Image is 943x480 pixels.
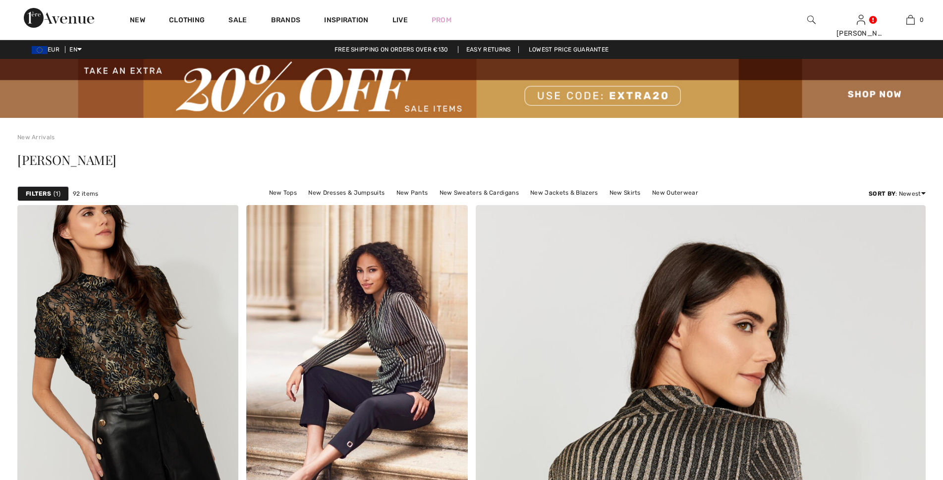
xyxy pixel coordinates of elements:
[32,46,63,53] span: EUR
[32,46,48,54] img: Euro
[54,189,60,198] span: 1
[17,151,116,168] span: [PERSON_NAME]
[17,134,55,141] a: New Arrivals
[836,28,885,39] div: [PERSON_NAME]
[857,14,865,26] img: My Info
[130,16,145,26] a: New
[169,16,205,26] a: Clothing
[432,15,451,25] a: Prom
[521,46,617,53] a: Lowest Price Guarantee
[857,15,865,24] a: Sign In
[303,186,389,199] a: New Dresses & Jumpsuits
[392,15,408,25] a: Live
[458,46,519,53] a: Easy Returns
[647,186,703,199] a: New Outerwear
[324,16,368,26] span: Inspiration
[869,189,926,198] div: : Newest
[886,14,935,26] a: 0
[271,16,301,26] a: Brands
[73,189,98,198] span: 92 items
[869,190,895,197] strong: Sort By
[435,186,524,199] a: New Sweaters & Cardigans
[906,14,915,26] img: My Bag
[24,8,94,28] img: 1ère Avenue
[327,46,456,53] a: Free shipping on orders over €130
[264,186,302,199] a: New Tops
[228,16,247,26] a: Sale
[807,14,816,26] img: search the website
[605,186,646,199] a: New Skirts
[26,189,51,198] strong: Filters
[525,186,603,199] a: New Jackets & Blazers
[920,15,924,24] span: 0
[391,186,433,199] a: New Pants
[69,46,82,53] span: EN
